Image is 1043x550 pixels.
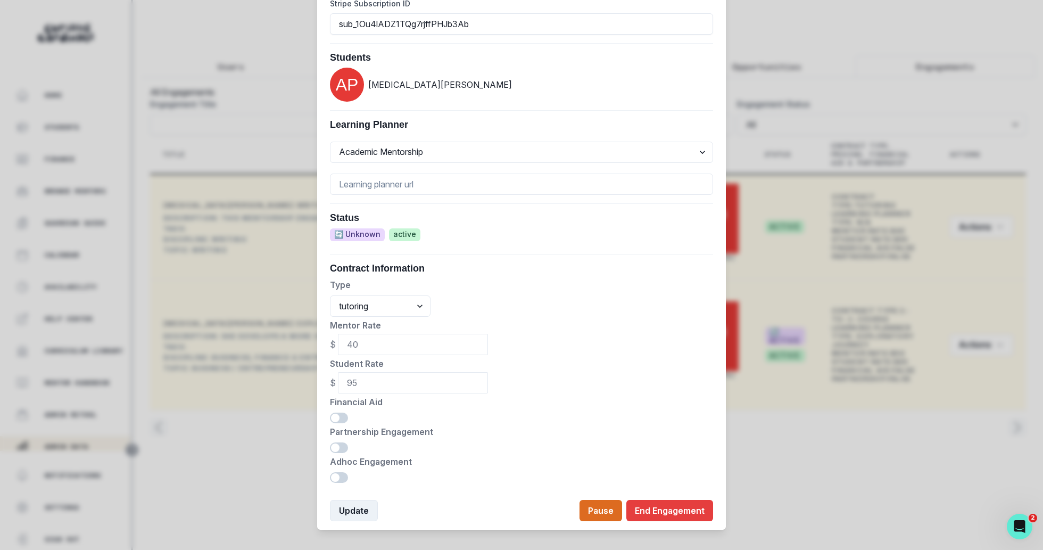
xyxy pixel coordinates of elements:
span: 🔄 Unknown [330,228,385,241]
p: $ [330,338,336,351]
input: Learning planner url [330,174,713,195]
span: active [389,228,420,241]
h3: Status [330,212,713,224]
p: Partnership Engagement [330,425,713,438]
button: Update [330,500,378,521]
p: Financial Aid [330,396,713,408]
p: Type [330,278,713,291]
button: End Engagement [626,500,713,521]
iframe: Intercom live chat [1007,514,1032,539]
span: 2 [1029,514,1037,522]
p: $ [330,376,336,389]
button: Pause [580,500,622,521]
p: Student Rate [330,357,713,370]
p: [MEDICAL_DATA][PERSON_NAME] [368,78,512,91]
h3: Learning Planner [330,119,713,131]
img: svg [330,68,364,102]
p: Mentor Rate [330,319,713,332]
p: Adhoc Engagement [330,455,713,468]
h3: Contract Information [330,263,713,275]
h3: Students [330,52,713,64]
